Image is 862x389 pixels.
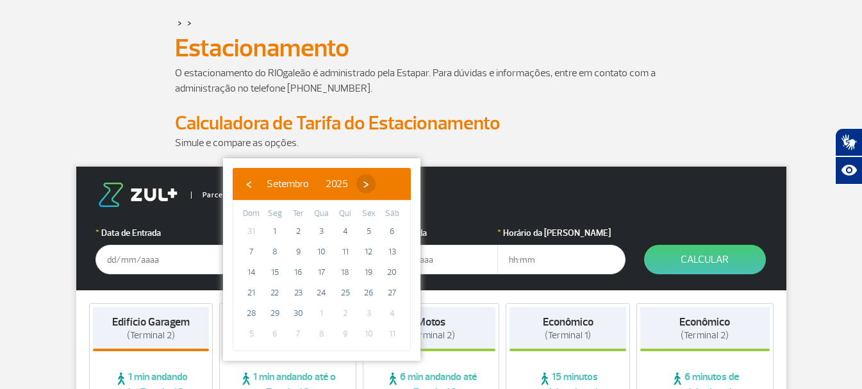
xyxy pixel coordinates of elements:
[543,315,593,329] strong: Econômico
[382,283,402,303] span: 27
[288,303,308,324] span: 30
[335,283,356,303] span: 25
[358,242,379,262] span: 12
[241,242,261,262] span: 7
[241,303,261,324] span: 28
[356,174,376,194] button: ›
[241,221,261,242] span: 31
[358,303,379,324] span: 3
[317,174,356,194] button: 2025
[358,324,379,344] span: 10
[265,242,285,262] span: 8
[95,226,224,240] label: Data de Entrada
[239,174,258,194] button: ‹
[335,262,356,283] span: 18
[335,242,356,262] span: 11
[288,262,308,283] span: 16
[95,245,224,274] input: dd/mm/aaaa
[358,221,379,242] span: 5
[311,303,332,324] span: 1
[288,242,308,262] span: 9
[288,221,308,242] span: 2
[335,221,356,242] span: 4
[335,303,356,324] span: 2
[175,135,688,151] p: Simule e compare as opções.
[265,262,285,283] span: 15
[382,242,402,262] span: 13
[835,156,862,185] button: Abrir recursos assistivos.
[187,15,192,30] a: >
[382,262,402,283] span: 20
[382,303,402,324] span: 4
[497,245,626,274] input: hh:mm
[311,242,332,262] span: 10
[358,283,379,303] span: 26
[644,245,766,274] button: Calcular
[175,37,688,59] h1: Estacionamento
[241,324,261,344] span: 5
[286,207,310,221] th: weekday
[288,283,308,303] span: 23
[267,178,309,190] span: Setembro
[679,315,730,329] strong: Econômico
[835,128,862,156] button: Abrir tradutor de língua de sinais.
[357,207,381,221] th: weekday
[265,221,285,242] span: 1
[223,158,420,361] bs-datepicker-container: calendar
[311,262,332,283] span: 17
[311,221,332,242] span: 3
[288,324,308,344] span: 7
[178,15,182,30] a: >
[239,176,376,188] bs-datepicker-navigation-view: ​ ​ ​
[265,324,285,344] span: 6
[175,65,688,96] p: O estacionamento do RIOgaleão é administrado pela Estapar. Para dúvidas e informações, entre em c...
[335,324,356,344] span: 9
[417,315,445,329] strong: Motos
[333,207,357,221] th: weekday
[258,174,317,194] button: Setembro
[326,178,348,190] span: 2025
[382,324,402,344] span: 11
[175,112,688,135] h2: Calculadora de Tarifa do Estacionamento
[380,207,404,221] th: weekday
[497,226,626,240] label: Horário da [PERSON_NAME]
[112,315,190,329] strong: Edifício Garagem
[191,192,257,199] span: Parceiro Oficial
[265,283,285,303] span: 22
[681,329,729,342] span: (Terminal 2)
[240,207,263,221] th: weekday
[545,329,591,342] span: (Terminal 1)
[311,324,332,344] span: 8
[95,183,180,207] img: logo-zul.png
[241,262,261,283] span: 14
[310,207,334,221] th: weekday
[311,283,332,303] span: 24
[382,221,402,242] span: 6
[241,283,261,303] span: 21
[370,226,498,240] label: Data da Saída
[127,329,175,342] span: (Terminal 2)
[835,128,862,185] div: Plugin de acessibilidade da Hand Talk.
[407,329,455,342] span: (Terminal 2)
[265,303,285,324] span: 29
[370,245,498,274] input: dd/mm/aaaa
[263,207,287,221] th: weekday
[358,262,379,283] span: 19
